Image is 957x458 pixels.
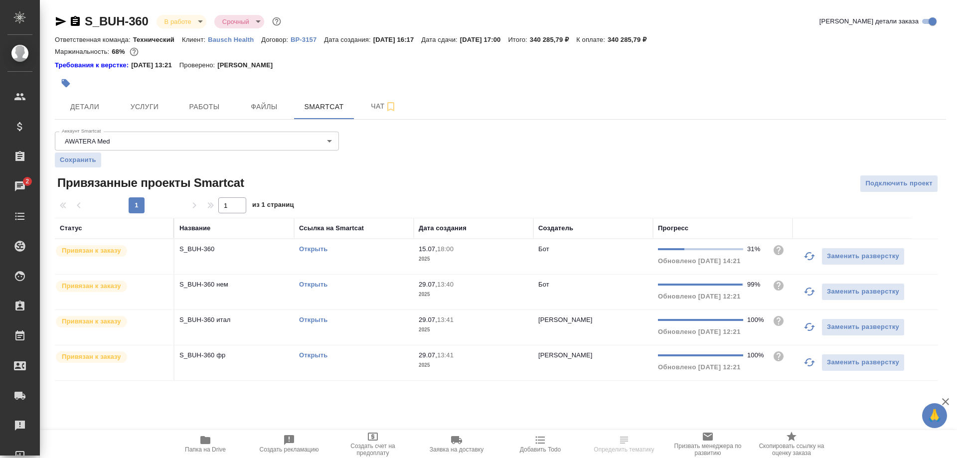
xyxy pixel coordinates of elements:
[133,36,182,43] p: Технический
[61,101,109,113] span: Детали
[827,321,899,333] span: Заменить разверстку
[131,60,179,70] p: [DATE] 13:21
[112,48,127,55] p: 68%
[658,257,741,265] span: Обновлено [DATE] 14:21
[55,60,131,70] div: Нажми, чтобы открыть папку с инструкцией
[179,60,218,70] p: Проверено:
[179,315,289,325] p: S_BUH-360 итал
[419,290,528,300] p: 2025
[538,245,549,253] p: Бот
[797,350,821,374] button: Обновить прогресс
[419,281,437,288] p: 29.07,
[576,36,608,43] p: К оплате:
[261,36,291,43] p: Договор:
[658,293,741,300] span: Обновлено [DATE] 12:21
[324,36,373,43] p: Дата создания:
[299,281,327,288] a: Открыть
[419,254,528,264] p: 2025
[385,101,397,113] svg: Подписаться
[747,315,765,325] div: 100%
[658,223,688,233] div: Прогресс
[608,36,654,43] p: 340 285,79 ₽
[865,178,933,189] span: Подключить проект
[747,280,765,290] div: 99%
[62,316,121,326] p: Привязан к заказу
[69,15,81,27] button: Скопировать ссылку
[128,45,141,58] button: 89522.94 RUB;
[182,36,208,43] p: Клиент:
[62,352,121,362] p: Привязан к заказу
[437,281,454,288] p: 13:40
[437,351,454,359] p: 13:41
[60,155,96,165] span: Сохранить
[460,36,508,43] p: [DATE] 17:00
[827,251,899,262] span: Заменить разверстку
[821,318,905,336] button: Заменить разверстку
[360,100,408,113] span: Чат
[821,248,905,265] button: Заменить разверстку
[419,360,528,370] p: 2025
[437,245,454,253] p: 18:00
[508,36,529,43] p: Итого:
[538,351,593,359] p: [PERSON_NAME]
[300,101,348,113] span: Smartcat
[291,36,324,43] p: ВР-3157
[55,15,67,27] button: Скопировать ссылку для ЯМессенджера
[419,351,437,359] p: 29.07,
[299,245,327,253] a: Открыть
[62,281,121,291] p: Привязан к заказу
[922,403,947,428] button: 🙏
[252,199,294,213] span: из 1 страниц
[180,101,228,113] span: Работы
[2,174,37,199] a: 2
[530,36,576,43] p: 340 285,79 ₽
[437,316,454,323] p: 13:41
[270,15,283,28] button: Доп статусы указывают на важность/срочность заказа
[179,280,289,290] p: S_BUH-360 нем
[299,316,327,323] a: Открыть
[55,36,133,43] p: Ответственная команда:
[179,244,289,254] p: S_BUH-360
[19,176,35,186] span: 2
[419,245,437,253] p: 15.07,
[85,14,149,28] a: S_BUH-360
[538,316,593,323] p: [PERSON_NAME]
[658,328,741,335] span: Обновлено [DATE] 12:21
[821,283,905,301] button: Заменить разверстку
[797,315,821,339] button: Обновить прогресс
[55,60,131,70] a: Требования к верстке:
[55,72,77,94] button: Добавить тэг
[419,316,437,323] p: 29.07,
[821,354,905,371] button: Заменить разверстку
[291,35,324,43] a: ВР-3157
[157,15,206,28] div: В работе
[240,101,288,113] span: Файлы
[62,137,113,146] button: AWATERA Med
[538,281,549,288] p: Бот
[161,17,194,26] button: В работе
[658,363,741,371] span: Обновлено [DATE] 12:21
[827,357,899,368] span: Заменить разверстку
[179,350,289,360] p: S_BUH-360 фр
[62,246,121,256] p: Привязан к заказу
[219,17,252,26] button: Срочный
[419,325,528,335] p: 2025
[121,101,168,113] span: Услуги
[860,175,938,192] button: Подключить проект
[926,405,943,426] span: 🙏
[179,223,210,233] div: Название
[55,48,112,55] p: Маржинальность:
[797,280,821,304] button: Обновить прогресс
[208,35,261,43] a: Bausch Health
[299,223,364,233] div: Ссылка на Smartcat
[747,244,765,254] div: 31%
[208,36,261,43] p: Bausch Health
[747,350,765,360] div: 100%
[55,132,339,151] div: AWATERA Med
[60,223,82,233] div: Статус
[299,351,327,359] a: Открыть
[373,36,422,43] p: [DATE] 16:17
[421,36,460,43] p: Дата сдачи:
[797,244,821,268] button: Обновить прогресс
[214,15,264,28] div: В работе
